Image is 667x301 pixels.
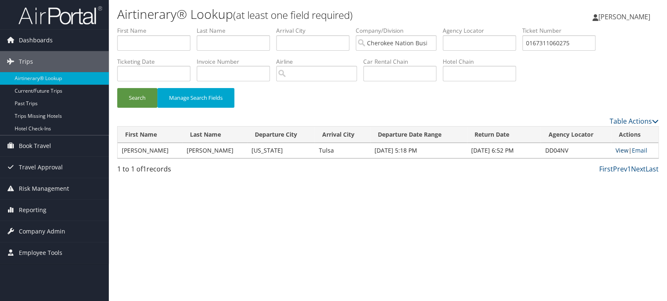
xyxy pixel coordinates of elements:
[19,135,51,156] span: Book Travel
[613,164,627,174] a: Prev
[627,164,631,174] a: 1
[19,51,33,72] span: Trips
[443,26,522,35] label: Agency Locator
[247,143,315,158] td: [US_STATE]
[611,127,658,143] th: Actions
[315,127,370,143] th: Arrival City: activate to sort column ascending
[118,143,182,158] td: [PERSON_NAME]
[467,143,541,158] td: [DATE] 6:52 PM
[370,143,467,158] td: [DATE] 5:18 PM
[467,127,541,143] th: Return Date: activate to sort column ascending
[117,88,157,108] button: Search
[19,157,63,178] span: Travel Approval
[233,8,353,22] small: (at least one field required)
[118,127,182,143] th: First Name: activate to sort column ascending
[593,4,659,29] a: [PERSON_NAME]
[197,57,276,66] label: Invoice Number
[276,57,363,66] label: Airline
[157,88,234,108] button: Manage Search Fields
[646,164,659,174] a: Last
[356,26,443,35] label: Company/Division
[631,164,646,174] a: Next
[117,5,478,23] h1: Airtinerary® Lookup
[197,26,276,35] label: Last Name
[19,242,62,263] span: Employee Tools
[18,5,102,25] img: airportal-logo.png
[117,26,197,35] label: First Name
[631,146,647,154] a: Email
[315,143,370,158] td: Tulsa
[541,127,611,143] th: Agency Locator: activate to sort column ascending
[117,164,243,178] div: 1 to 1 of records
[541,143,611,158] td: DD04NV
[182,127,247,143] th: Last Name: activate to sort column ascending
[117,57,197,66] label: Ticketing Date
[143,164,146,174] span: 1
[19,221,65,242] span: Company Admin
[610,117,659,126] a: Table Actions
[615,146,628,154] a: View
[522,26,602,35] label: Ticket Number
[611,143,658,158] td: |
[247,127,315,143] th: Departure City: activate to sort column ascending
[599,164,613,174] a: First
[276,26,356,35] label: Arrival City
[598,12,650,21] span: [PERSON_NAME]
[363,57,443,66] label: Car Rental Chain
[370,127,467,143] th: Departure Date Range: activate to sort column ascending
[19,178,69,199] span: Risk Management
[19,200,46,221] span: Reporting
[182,143,247,158] td: [PERSON_NAME]
[19,30,53,51] span: Dashboards
[443,57,522,66] label: Hotel Chain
